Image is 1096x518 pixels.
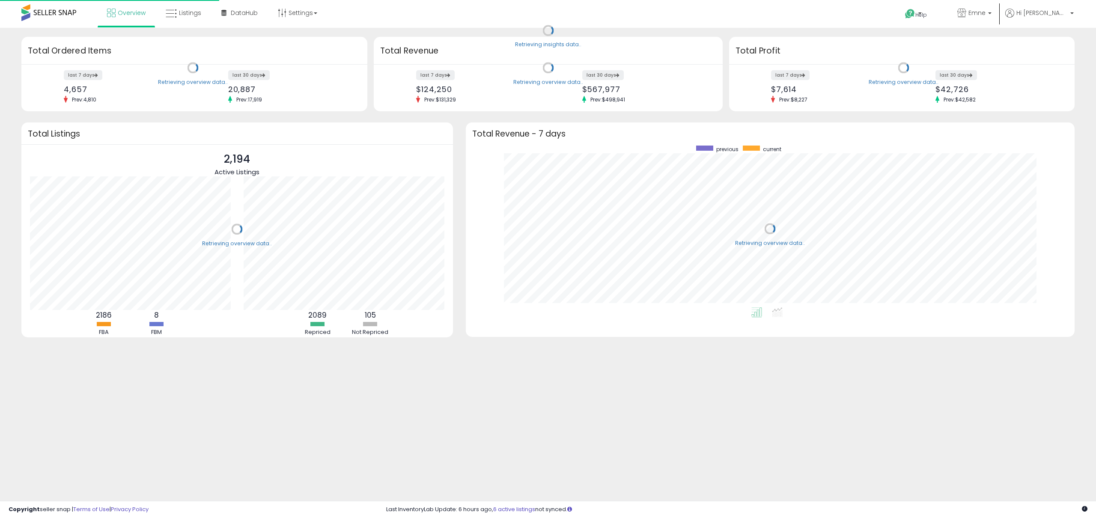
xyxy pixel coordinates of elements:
[231,9,258,17] span: DataHub
[905,9,915,19] i: Get Help
[118,9,146,17] span: Overview
[869,78,938,86] div: Retrieving overview data..
[202,240,272,247] div: Retrieving overview data..
[179,9,201,17] span: Listings
[968,9,986,17] span: Emne
[915,11,927,18] span: Help
[898,2,944,28] a: Help
[1005,9,1074,28] a: Hi [PERSON_NAME]
[1016,9,1068,17] span: Hi [PERSON_NAME]
[735,239,805,247] div: Retrieving overview data..
[513,78,583,86] div: Retrieving overview data..
[158,78,228,86] div: Retrieving overview data..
